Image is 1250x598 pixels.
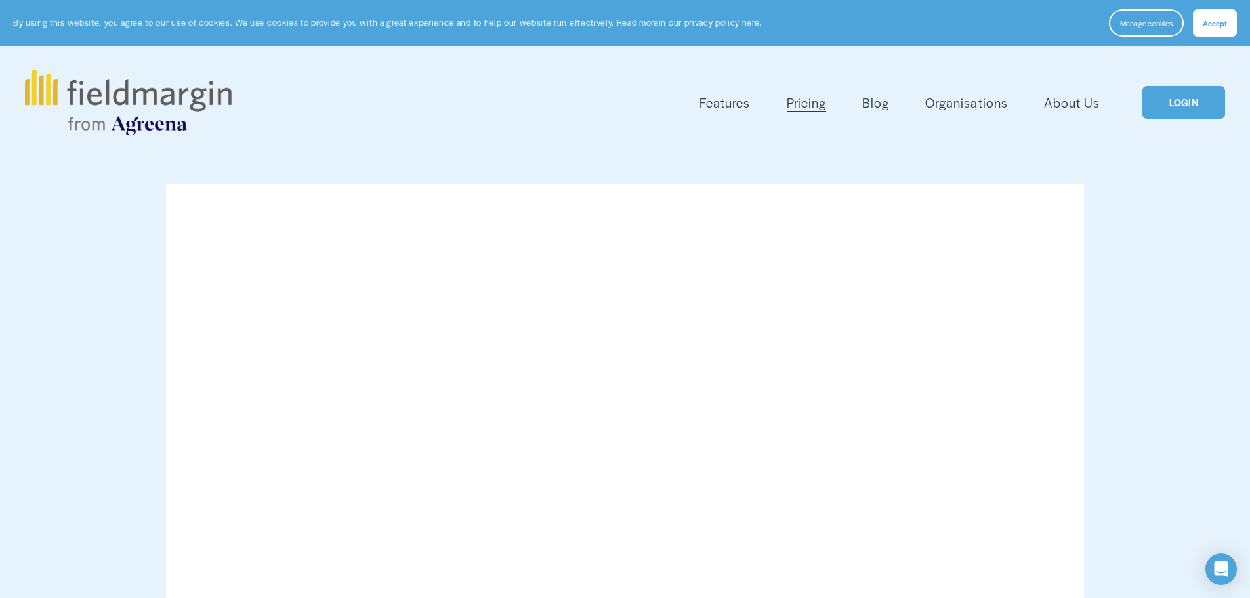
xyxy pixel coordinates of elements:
a: Pricing [787,92,826,114]
div: Open Intercom Messenger [1205,553,1237,585]
a: LOGIN [1142,86,1225,119]
a: folder dropdown [699,92,750,114]
span: Manage cookies [1120,18,1173,28]
a: About Us [1044,92,1100,114]
span: Features [699,93,750,112]
button: Accept [1193,9,1237,37]
a: in our privacy policy here [659,16,760,28]
a: Organisations [925,92,1007,114]
img: fieldmargin.com [25,70,231,135]
p: By using this website, you agree to our use of cookies. We use cookies to provide you with a grea... [13,16,762,29]
button: Manage cookies [1109,9,1184,37]
span: Accept [1203,18,1227,28]
a: Blog [862,92,889,114]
